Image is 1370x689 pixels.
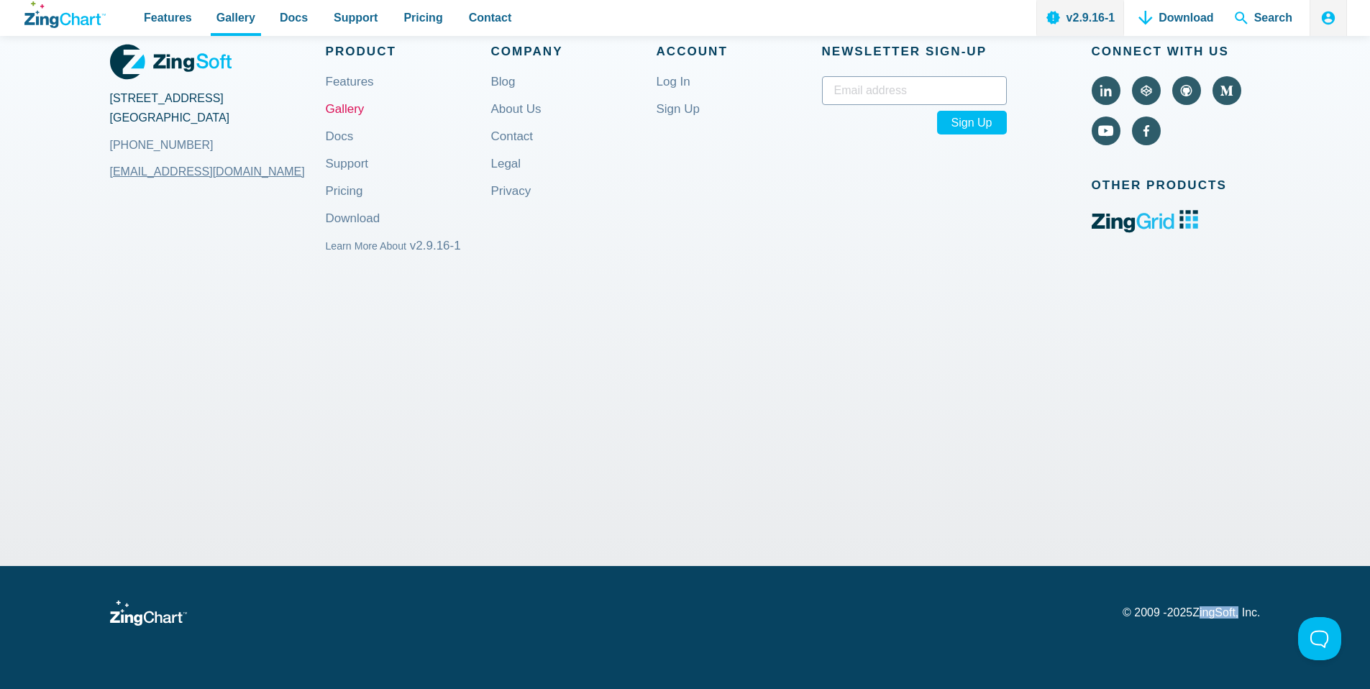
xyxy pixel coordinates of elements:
[491,41,657,62] span: Company
[1132,117,1161,145] a: Visit ZingChart on Facebook (external).
[1213,76,1241,105] a: Visit ZingChart on Medium (external).
[491,104,542,138] a: About Us
[410,239,461,252] span: v2.9.16-1
[326,41,491,62] span: Product
[657,76,690,111] a: Log In
[216,8,255,27] span: Gallery
[144,8,192,27] span: Features
[326,186,363,220] a: Pricing
[822,41,1007,62] span: Newsletter Sign‑up
[110,601,187,626] a: ZingChart Logo. Click to return to the homepage
[334,8,378,27] span: Support
[822,76,1007,105] input: Email address
[403,8,442,27] span: Pricing
[280,8,308,27] span: Docs
[1172,76,1201,105] a: Visit ZingChart on GitHub (external).
[1092,76,1120,105] a: Visit ZingChart on LinkedIn (external).
[326,131,354,165] a: Docs
[469,8,512,27] span: Contact
[657,41,822,62] span: Account
[491,186,531,220] a: Privacy
[326,158,369,193] a: Support
[1092,117,1120,145] a: Visit ZingChart on YouTube (external).
[326,240,407,252] small: Learn More About
[1167,606,1193,619] span: 2025
[110,88,326,162] address: [STREET_ADDRESS] [GEOGRAPHIC_DATA]
[491,158,521,193] a: Legal
[657,104,700,138] a: Sign Up
[24,1,106,28] a: ZingChart Logo. Click to return to the homepage
[1132,76,1161,105] a: Visit ZingChart on CodePen (external).
[1092,223,1199,235] a: ZingGrid logo. Click to visit the ZingGrid site (external).
[937,111,1007,134] span: Sign Up
[110,127,326,162] a: [PHONE_NUMBER]
[110,154,305,188] a: [EMAIL_ADDRESS][DOMAIN_NAME]
[110,41,232,83] a: ZingSoft Logo. Click to visit the ZingSoft site (external).
[1092,41,1261,62] span: Connect With Us
[326,213,380,247] a: Download
[491,76,516,111] a: Blog
[326,76,374,111] a: Features
[1298,617,1341,660] iframe: Toggle Customer Support
[1092,175,1261,196] span: Other Products
[326,104,365,138] a: Gallery
[491,131,534,165] a: Contact
[326,240,461,275] a: Learn More About v2.9.16-1
[1123,607,1260,619] p: © 2009 - ZingSoft, Inc.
